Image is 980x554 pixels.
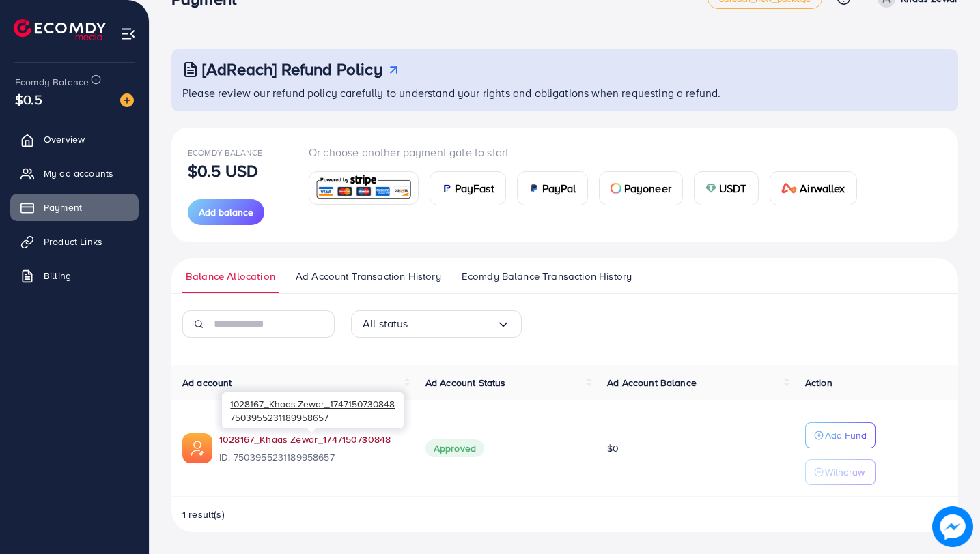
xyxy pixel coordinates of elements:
[219,450,404,464] span: ID: 7503955231189958657
[309,144,868,160] p: Or choose another payment gate to start
[199,205,253,219] span: Add balance
[805,376,832,390] span: Action
[624,180,671,196] span: Payoneer
[694,171,759,205] a: cardUSDT
[10,262,139,289] a: Billing
[44,269,71,282] span: Billing
[15,89,43,109] span: $0.5
[219,433,404,446] a: 1028167_Khaas Zewar_1747150730848
[441,183,452,194] img: card
[800,180,845,196] span: Airwallex
[607,441,619,455] span: $0
[805,459,876,485] button: Withdraw
[455,180,494,196] span: PayFast
[182,433,212,463] img: ic-ads-acc.e4c84228.svg
[719,180,747,196] span: USDT
[44,201,82,214] span: Payment
[15,75,89,89] span: Ecomdy Balance
[313,173,414,203] img: card
[462,269,632,284] span: Ecomdy Balance Transaction History
[120,93,134,107] img: image
[611,183,621,194] img: card
[781,183,798,194] img: card
[230,397,395,410] span: 1028167_Khaas Zewar_1747150730848
[932,506,973,547] img: image
[188,162,258,179] p: $0.5 USD
[805,422,876,448] button: Add Fund
[770,171,857,205] a: cardAirwallex
[10,194,139,221] a: Payment
[309,171,419,205] a: card
[182,508,225,521] span: 1 result(s)
[44,132,85,146] span: Overview
[182,376,232,390] span: Ad account
[425,439,484,457] span: Approved
[517,171,588,205] a: cardPayPal
[529,183,540,194] img: card
[10,228,139,255] a: Product Links
[10,126,139,153] a: Overview
[599,171,683,205] a: cardPayoneer
[202,59,382,79] h3: [AdReach] Refund Policy
[222,392,404,428] div: 7503955231189958657
[408,313,496,334] input: Search for option
[607,376,697,390] span: Ad Account Balance
[825,427,867,443] p: Add Fund
[182,85,950,101] p: Please review our refund policy carefully to understand your rights and obligations when requesti...
[363,313,408,334] span: All status
[14,19,106,40] img: logo
[44,166,113,180] span: My ad accounts
[425,376,506,390] span: Ad Account Status
[542,180,576,196] span: PayPal
[188,147,262,158] span: Ecomdy Balance
[430,171,506,205] a: cardPayFast
[351,310,522,338] div: Search for option
[296,269,441,284] span: Ad Account Transaction History
[705,183,716,194] img: card
[44,235,102,248] span: Product Links
[188,199,264,225] button: Add balance
[825,464,865,480] p: Withdraw
[186,269,275,284] span: Balance Allocation
[10,160,139,187] a: My ad accounts
[120,26,136,42] img: menu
